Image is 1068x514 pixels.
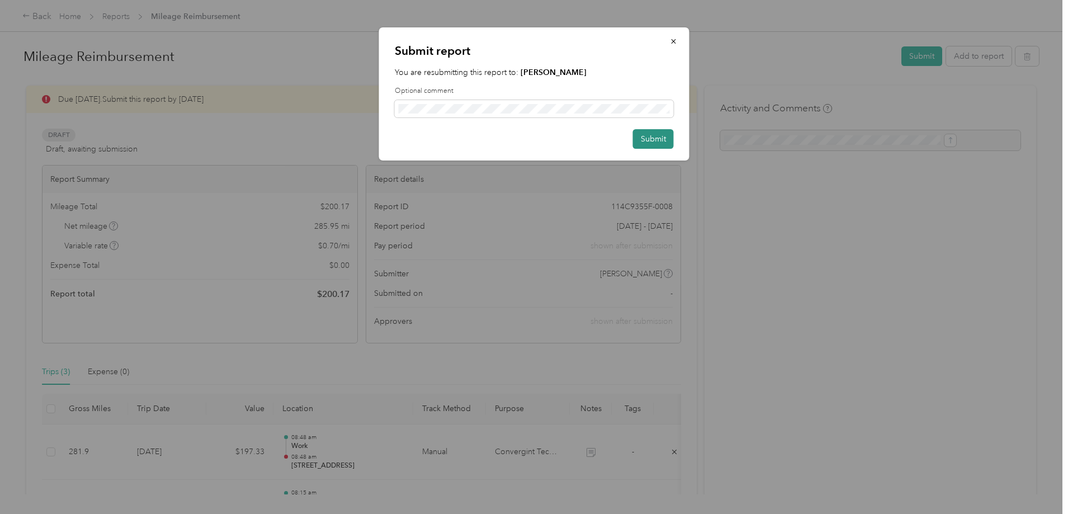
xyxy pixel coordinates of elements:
label: Optional comment [395,86,674,96]
strong: [PERSON_NAME] [521,68,587,77]
p: Submit report [395,43,674,59]
p: You are resubmitting this report to: [395,67,674,78]
button: Submit [633,129,674,149]
iframe: Everlance-gr Chat Button Frame [1005,451,1068,514]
